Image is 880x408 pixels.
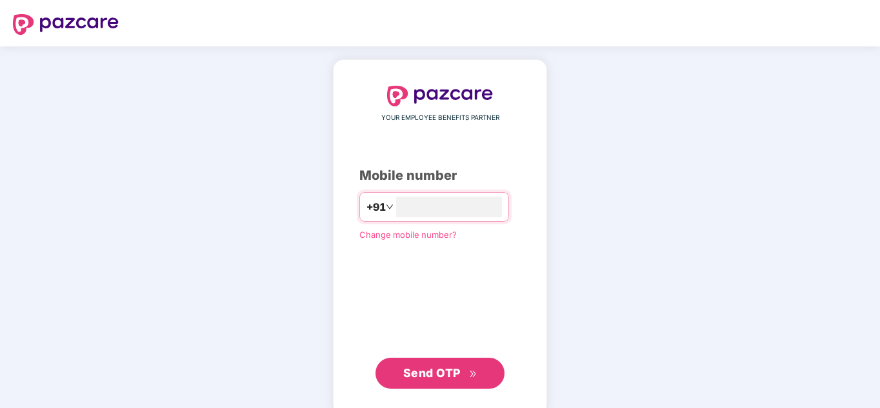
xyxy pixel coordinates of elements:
button: Send OTPdouble-right [375,358,505,389]
span: YOUR EMPLOYEE BENEFITS PARTNER [381,113,499,123]
img: logo [387,86,493,106]
img: logo [13,14,119,35]
span: Send OTP [403,366,461,380]
span: +91 [366,199,386,215]
div: Mobile number [359,166,521,186]
span: down [386,203,394,211]
a: Change mobile number? [359,229,457,240]
span: double-right [469,370,477,378]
